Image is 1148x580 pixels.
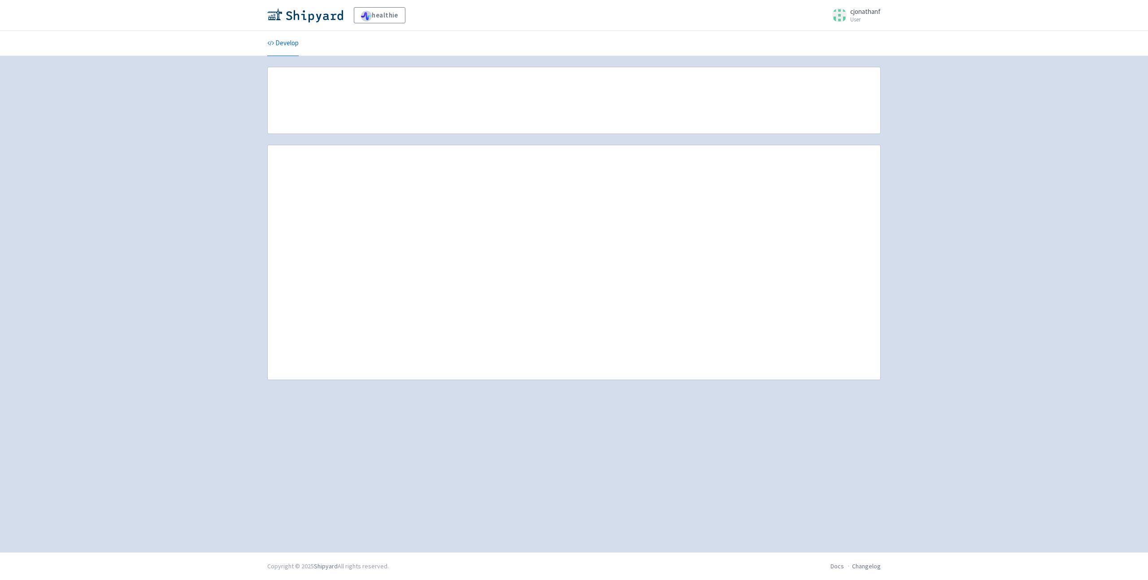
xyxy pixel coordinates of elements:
[354,7,405,23] a: healthie
[827,8,881,22] a: cjonathanf User
[314,562,338,570] a: Shipyard
[831,562,844,570] a: Docs
[267,31,299,56] a: Develop
[850,7,881,16] span: cjonathanf
[267,8,343,22] img: Shipyard logo
[850,17,881,22] small: User
[267,562,389,571] div: Copyright © 2025 All rights reserved.
[852,562,881,570] a: Changelog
